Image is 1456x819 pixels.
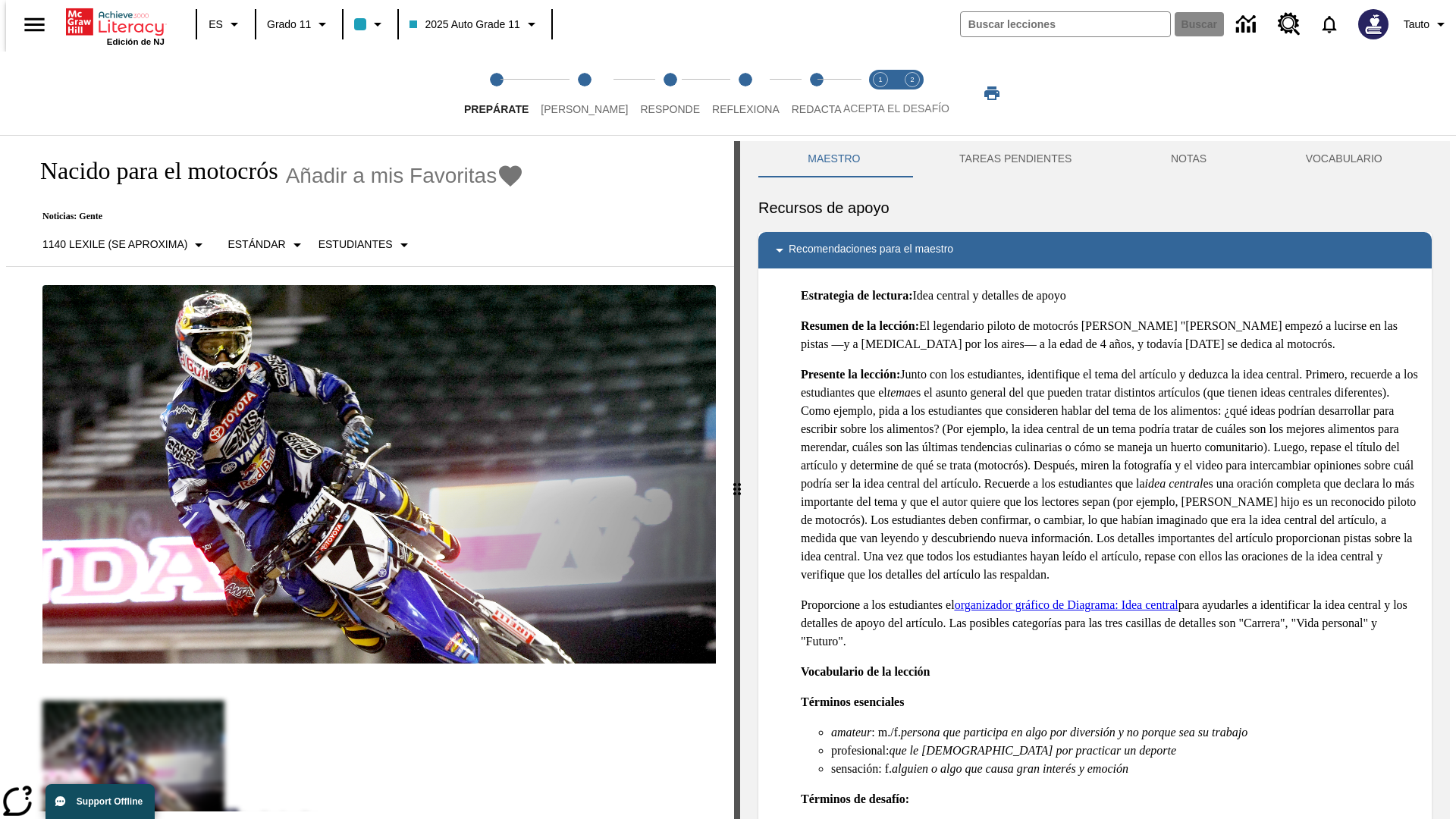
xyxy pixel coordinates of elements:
[464,103,529,115] span: Prepárate
[286,162,525,189] button: Añadir a mis Favoritas - Nacido para el motocrós
[1358,9,1389,39] img: Avatar
[1227,4,1269,45] a: Centro de información
[801,368,900,381] strong: Presente la lección:
[36,231,214,259] button: Seleccione Lexile, 1140 Lexile (Se aproxima)
[740,141,1450,819] div: activity
[734,141,740,819] div: Pulsa la tecla de intro o la barra espaciadora y luego presiona las flechas de derecha e izquierd...
[758,196,1432,220] h6: Recursos de apoyo
[348,11,393,38] button: El color de la clase es azul claro. Cambiar el color de la clase.
[801,695,904,708] strong: Términos esenciales
[758,141,910,177] button: Maestro
[843,102,949,115] span: ACEPTA EL DESAFÍO
[801,366,1420,584] p: Junto con los estudiantes, identifique el tema del artículo y deduzca la idea central. Primero, r...
[968,80,1016,107] button: Imprimir
[66,5,165,46] div: Portada
[801,287,1420,305] p: Idea central y detalles de apoyo
[780,52,854,135] button: Redacta step 5 of 5
[878,76,882,83] text: 1
[318,237,393,253] p: Estudiantes
[1398,11,1456,38] button: Perfil/Configuración
[910,141,1122,177] button: TAREAS PENDIENTES
[1349,5,1398,44] button: Escoja un nuevo avatar
[831,726,871,739] em: amateur
[1310,5,1349,44] a: Notificaciones
[1404,17,1429,33] span: Tauto
[1269,4,1310,45] a: Centro de recursos, Se abrirá en una pestaña nueva.
[1122,141,1257,177] button: NOTAS
[541,103,628,115] span: [PERSON_NAME]
[227,237,285,253] p: Estándar
[267,17,311,33] span: Grado 11
[1145,477,1203,490] em: idea central
[403,11,546,38] button: Clase: 2025 Auto Grade 11, Selecciona una clase
[801,665,930,678] strong: Vocabulario de la lección
[892,762,1128,775] em: alguien o algo que causa gran interés y emoción
[6,141,734,811] div: reading
[45,784,155,819] button: Support Offline
[712,103,780,115] span: Reflexiona
[24,211,524,222] p: Noticias: Gente
[529,52,640,135] button: Lee step 2 of 5
[628,52,712,135] button: Responde step 3 of 5
[910,76,914,83] text: 2
[889,744,1176,757] em: que le [DEMOGRAPHIC_DATA] por practicar un deporte
[209,17,223,33] span: ES
[887,386,911,399] em: tema
[801,289,913,302] strong: Estrategia de lectura:
[286,164,497,188] span: Añadir a mis Favoritas
[452,52,541,135] button: Prepárate step 1 of 5
[801,319,919,332] strong: Resumen de la lección:
[202,11,250,38] button: Lenguaje: ES, Selecciona un idioma
[890,52,934,135] button: Acepta el desafío contesta step 2 of 2
[107,37,165,46] span: Edición de NJ
[312,231,419,259] button: Seleccionar estudiante
[1256,141,1432,177] button: VOCABULARIO
[409,17,519,33] span: 2025 Auto Grade 11
[901,726,1247,739] em: persona que participa en algo por diversión y no porque sea su trabajo
[700,52,792,135] button: Reflexiona step 4 of 5
[789,241,953,259] p: Recomendaciones para el maestro
[758,141,1432,177] div: Instructional Panel Tabs
[758,232,1432,268] div: Recomendaciones para el maestro
[42,285,716,664] img: El corredor de motocrós James Stewart vuela por los aires en su motocicleta de montaña
[858,52,902,135] button: Acepta el desafío lee step 1 of 2
[42,237,187,253] p: 1140 Lexile (Se aproxima)
[24,157,278,185] h1: Nacido para el motocrós
[792,103,842,115] span: Redacta
[831,742,1420,760] li: profesional:
[77,796,143,807] span: Support Offline
[12,2,57,47] button: Abrir el menú lateral
[801,317,1420,353] p: El legendario piloto de motocrós [PERSON_NAME] "[PERSON_NAME] empezó a lucirse en las pistas —y a...
[801,792,909,805] strong: Términos de desafío:
[221,231,312,259] button: Tipo de apoyo, Estándar
[831,760,1420,778] li: sensación: f.
[261,11,337,38] button: Grado: Grado 11, Elige un grado
[831,723,1420,742] li: : m./f.
[640,103,700,115] span: Responde
[955,598,1178,611] a: organizador gráfico de Diagrama: Idea central
[961,12,1170,36] input: Buscar campo
[801,596,1420,651] p: Proporcione a los estudiantes el para ayudarles a identificar la idea central y los detalles de a...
